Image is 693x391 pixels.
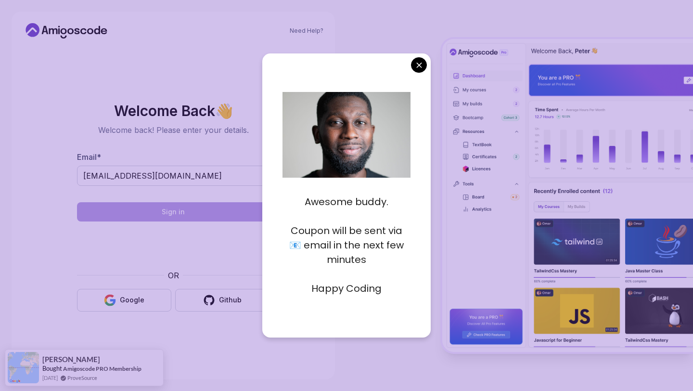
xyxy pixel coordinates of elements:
img: provesource social proof notification image [8,352,39,383]
p: Welcome back! Please enter your details. [77,124,269,136]
a: Need Help? [290,27,323,35]
iframe: Widget containing checkbox for hCaptcha security challenge [101,227,246,264]
span: [DATE] [42,374,58,382]
span: 👋 [214,101,235,120]
input: Enter your email [77,166,269,186]
button: Google [77,289,171,312]
div: Google [120,295,144,305]
h2: Welcome Back [77,103,269,118]
a: ProveSource [67,374,97,382]
div: Github [219,295,242,305]
div: Sign in [162,207,185,217]
span: [PERSON_NAME] [42,355,100,364]
a: Home link [23,23,110,39]
img: Amigoscode Dashboard [442,39,693,352]
a: Amigoscode PRO Membership [63,365,141,372]
button: Github [175,289,269,312]
label: Email * [77,152,101,162]
button: Sign in [77,202,269,222]
p: OR [168,270,179,281]
span: Bought [42,365,62,372]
